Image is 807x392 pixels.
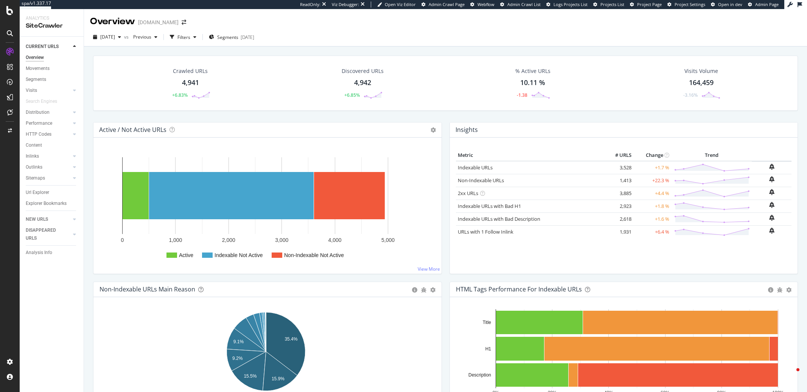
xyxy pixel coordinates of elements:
[26,189,49,197] div: Url Explorer
[603,161,633,174] td: 3,528
[121,237,124,243] text: 0
[26,174,71,182] a: Sitemaps
[354,78,371,88] div: 4,942
[684,67,718,75] div: Visits Volume
[26,152,71,160] a: Inlinks
[26,130,71,138] a: HTTP Codes
[755,2,779,7] span: Admin Page
[500,2,541,8] a: Admin Crawl List
[456,125,478,135] h4: Insights
[520,78,545,88] div: 10.11 %
[328,237,342,243] text: 4,000
[26,54,44,62] div: Overview
[26,43,59,51] div: CURRENT URLS
[26,119,71,127] a: Performance
[786,287,791,293] div: gear
[167,31,199,43] button: Filters
[26,65,50,73] div: Movements
[26,152,39,160] div: Inlinks
[458,228,513,235] a: URLs with 1 Follow Inlink
[26,119,52,127] div: Performance
[633,225,671,238] td: +6.4 %
[458,177,504,184] a: Non-Indexable URLs
[90,31,124,43] button: [DATE]
[418,266,440,272] a: View More
[637,2,662,7] span: Project Page
[99,125,166,135] h4: Active / Not Active URLs
[332,2,359,8] div: Viz Debugger:
[507,2,541,7] span: Admin Crawl List
[603,150,633,161] th: # URLS
[769,215,774,221] div: bell-plus
[777,287,782,293] div: bug
[344,92,360,98] div: +6.85%
[217,34,238,40] span: Segments
[275,237,288,243] text: 3,000
[130,31,160,43] button: Previous
[26,249,52,257] div: Analysis Info
[768,287,773,293] div: circle-info
[458,164,493,171] a: Indexable URLs
[781,366,799,384] iframe: Intercom live chat
[517,92,527,98] div: -1.38
[718,2,742,7] span: Open in dev
[241,34,254,40] div: [DATE]
[26,87,71,95] a: Visits
[421,287,426,293] div: bug
[431,127,436,133] i: Options
[769,176,774,182] div: bell-plus
[169,237,182,243] text: 1,000
[633,200,671,212] td: +1.8 %
[182,20,186,25] div: arrow-right-arrow-left
[748,2,779,8] a: Admin Page
[458,190,478,197] a: 2xx URLs
[215,252,263,258] text: Indexable Not Active
[603,212,633,225] td: 2,618
[456,285,582,293] div: HTML Tags Performance for Indexable URLs
[593,2,624,8] a: Projects List
[26,108,71,116] a: Distribution
[430,287,435,293] div: gear
[26,141,42,149] div: Content
[100,285,195,293] div: Non-Indexable URLs Main Reason
[667,2,705,8] a: Project Settings
[232,356,243,361] text: 9.2%
[554,2,588,7] span: Logs Projects List
[26,98,65,105] a: Search Engines
[26,87,37,95] div: Visits
[458,215,540,222] a: Indexable URLs with Bad Description
[633,212,671,225] td: +1.6 %
[26,108,50,116] div: Distribution
[26,54,78,62] a: Overview
[603,187,633,200] td: 3,885
[515,67,550,75] div: % Active URLs
[603,174,633,187] td: 1,413
[26,189,78,197] a: Url Explorer
[458,203,521,209] a: Indexable URLs with Bad H1
[603,225,633,238] td: 1,931
[26,130,51,138] div: HTTP Codes
[377,2,416,8] a: Open Viz Editor
[633,150,671,161] th: Change
[26,65,78,73] a: Movements
[100,150,432,268] svg: A chart.
[381,237,395,243] text: 5,000
[182,78,199,88] div: 4,941
[630,2,662,8] a: Project Page
[272,376,285,381] text: 15.9%
[179,252,193,258] text: Active
[769,164,774,170] div: bell-plus
[173,67,208,75] div: Crawled URLs
[711,2,742,8] a: Open in dev
[633,161,671,174] td: +1.7 %
[468,372,491,378] text: Description
[284,252,344,258] text: Non-Indexable Not Active
[477,2,494,7] span: Webflow
[26,226,64,242] div: DISAPPEARED URLS
[285,336,297,342] text: 35.4%
[689,78,714,88] div: 164,459
[482,320,491,325] text: Title
[300,2,320,8] div: ReadOnly:
[633,187,671,200] td: +4.4 %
